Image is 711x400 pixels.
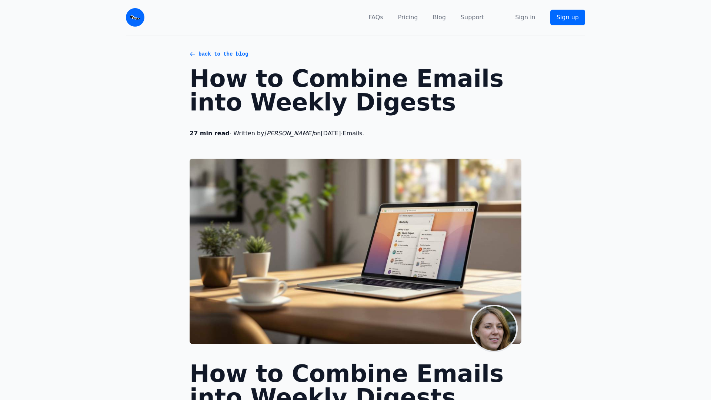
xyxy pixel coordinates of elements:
[190,159,521,344] img: How to Combine Emails into Weekly Digests
[190,67,521,114] span: How to Combine Emails into Weekly Digests
[550,10,585,25] a: Sign up
[264,130,314,137] i: [PERSON_NAME]
[321,130,341,137] time: [DATE]
[368,13,383,22] a: FAQs
[190,130,230,137] b: 27 min read
[515,13,535,22] a: Sign in
[343,130,363,137] a: Emails
[190,129,521,138] span: · Written by on · .
[126,8,144,27] img: Email Monster
[433,13,446,22] a: Blog
[470,305,518,352] img: How to Combine Emails into Weekly Digests written by Mae R Davis
[461,13,484,22] a: Support
[190,50,521,58] a: back to the blog
[398,13,418,22] a: Pricing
